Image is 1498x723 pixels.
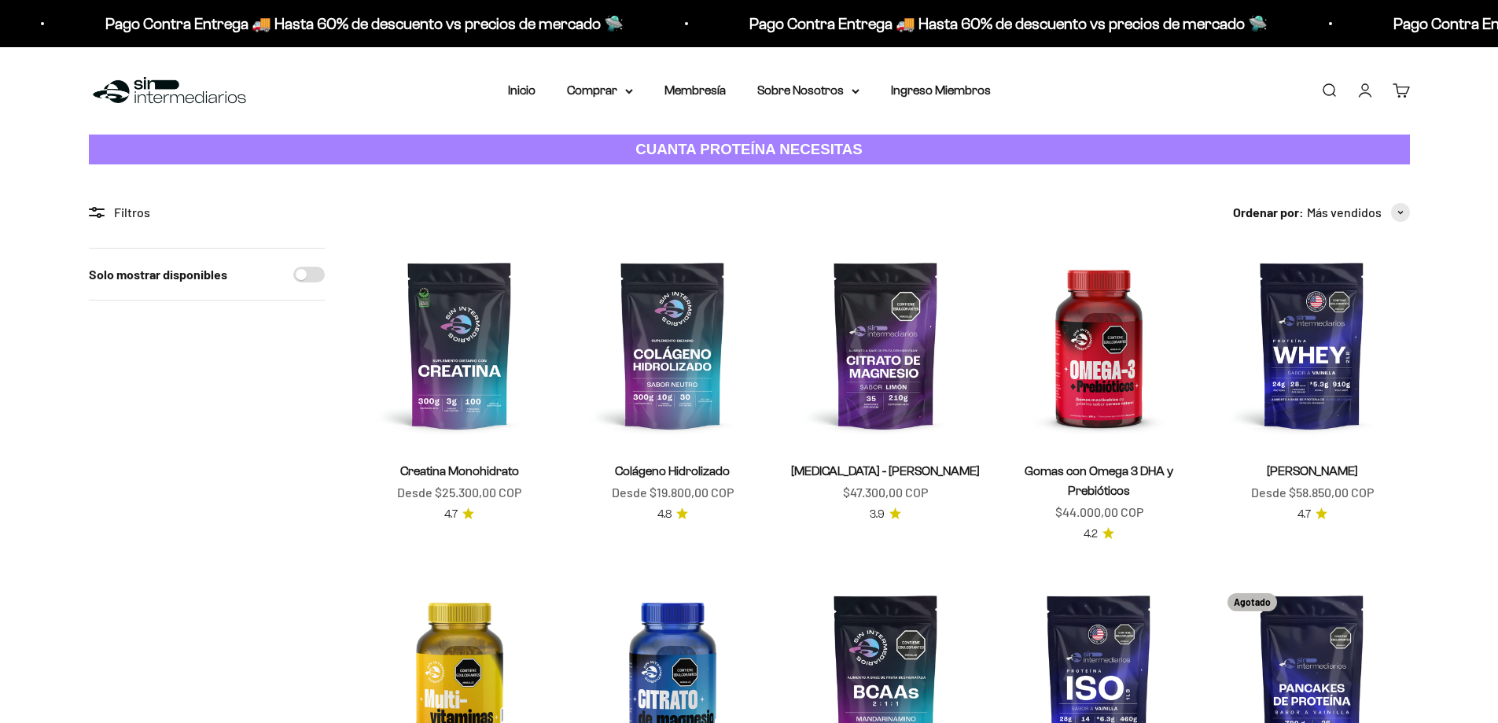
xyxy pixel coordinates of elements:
[757,80,859,101] summary: Sobre Nosotros
[870,506,901,523] a: 3.93.9 de 5.0 estrellas
[1084,526,1098,543] span: 4.2
[444,506,458,523] span: 4.7
[615,464,730,478] a: Colágeno Hidrolizado
[400,464,519,478] a: Creatina Monohidrato
[891,83,991,97] a: Ingreso Miembros
[843,482,928,503] sale-price: $47.300,00 COP
[1025,464,1173,497] a: Gomas con Omega 3 DHA y Prebióticos
[1307,202,1382,223] span: Más vendidos
[567,80,633,101] summary: Comprar
[397,482,521,503] sale-price: Desde $25.300,00 COP
[105,11,624,36] p: Pago Contra Entrega 🚚 Hasta 60% de descuento vs precios de mercado 🛸
[444,506,474,523] a: 4.74.7 de 5.0 estrellas
[791,464,980,478] a: [MEDICAL_DATA] - [PERSON_NAME]
[1251,482,1374,503] sale-price: Desde $58.850,00 COP
[612,482,734,503] sale-price: Desde $19.800,00 COP
[1307,202,1410,223] button: Más vendidos
[89,264,227,285] label: Solo mostrar disponibles
[749,11,1268,36] p: Pago Contra Entrega 🚚 Hasta 60% de descuento vs precios de mercado 🛸
[657,506,672,523] span: 4.8
[1297,506,1311,523] span: 4.7
[508,83,536,97] a: Inicio
[657,506,688,523] a: 4.84.8 de 5.0 estrellas
[89,202,325,223] div: Filtros
[635,141,863,157] strong: CUANTA PROTEÍNA NECESITAS
[1297,506,1327,523] a: 4.74.7 de 5.0 estrellas
[1267,464,1358,478] a: [PERSON_NAME]
[89,135,1410,165] a: CUANTA PROTEÍNA NECESITAS
[870,506,885,523] span: 3.9
[1084,526,1114,543] a: 4.24.2 de 5.0 estrellas
[1055,502,1143,522] sale-price: $44.000,00 COP
[1233,202,1304,223] span: Ordenar por:
[664,83,726,97] a: Membresía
